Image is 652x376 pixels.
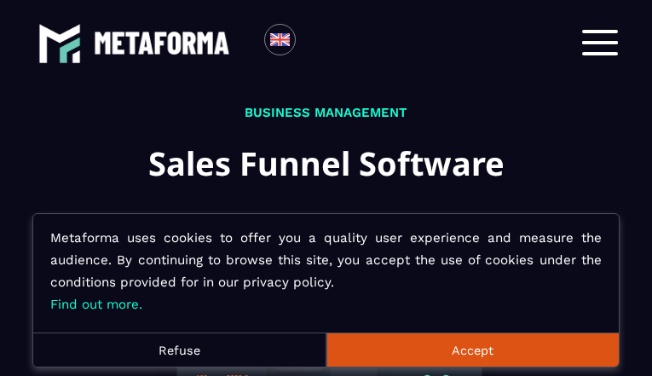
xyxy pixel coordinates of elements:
[148,136,505,190] h1: Sales Funnel Software
[50,227,602,315] p: Metaforma uses cookies to offer you a quality user experience and measure the audience. By contin...
[296,24,338,61] div: Search for option
[269,29,291,50] img: en
[148,102,505,124] p: BUSINESS MANAGEMENT
[94,32,230,54] img: logo
[38,22,81,65] img: logo
[310,32,323,53] input: Search for option
[326,333,619,367] button: Accept
[33,333,326,367] button: Refuse
[50,297,142,312] a: Find out more.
